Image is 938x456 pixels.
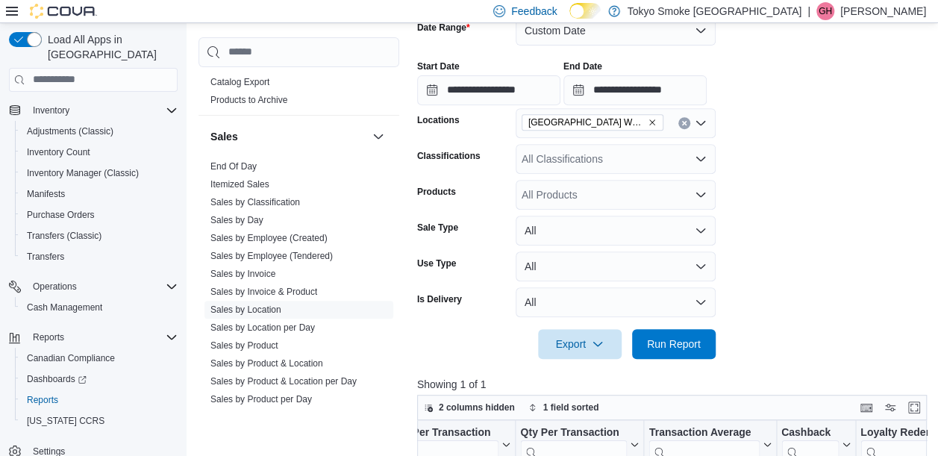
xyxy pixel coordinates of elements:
a: Sales by Location per Day [210,322,315,333]
button: Inventory [3,100,184,121]
a: [US_STATE] CCRS [21,412,110,430]
button: Inventory Count [15,142,184,163]
span: 2 columns hidden [439,402,515,413]
a: Transfers [21,248,70,266]
span: Sales by Product per Day [210,393,312,405]
a: Sales by Product & Location per Day [210,376,357,387]
button: All [516,252,716,281]
label: End Date [563,60,602,72]
input: Press the down key to open a popover containing a calendar. [417,75,560,105]
button: Custom Date [516,16,716,46]
span: Sales by Product [210,340,278,352]
span: Inventory [27,101,178,119]
label: Is Delivery [417,293,462,305]
a: Sales by Day [210,215,263,225]
a: Sales by Classification [210,197,300,207]
span: Inventory Count [21,143,178,161]
span: Inventory Count [27,146,90,158]
a: Inventory Manager (Classic) [21,164,145,182]
span: Reports [27,394,58,406]
span: Sales by Location per Day [210,322,315,334]
span: Sales by Employee (Created) [210,232,328,244]
a: Inventory Count [21,143,96,161]
button: Purchase Orders [15,204,184,225]
div: Qty Per Transaction [520,425,627,440]
a: Dashboards [15,369,184,390]
span: London Wellington Corners [522,114,663,131]
span: Sales by Day [210,214,263,226]
a: Manifests [21,185,71,203]
span: Sales by Invoice [210,268,275,280]
button: Run Report [632,329,716,359]
span: Run Report [647,337,701,352]
button: Open list of options [695,117,707,129]
button: [US_STATE] CCRS [15,410,184,431]
a: Cash Management [21,299,108,316]
button: 2 columns hidden [418,399,521,416]
span: Inventory Manager (Classic) [27,167,139,179]
span: Feedback [511,4,557,19]
button: Inventory [27,101,75,119]
a: Itemized Sales [210,179,269,190]
span: [US_STATE] CCRS [27,415,104,427]
button: Remove London Wellington Corners from selection in this group [648,118,657,127]
span: Purchase Orders [27,209,95,221]
a: Sales by Invoice & Product [210,287,317,297]
input: Press the down key to open a popover containing a calendar. [563,75,707,105]
button: Manifests [15,184,184,204]
button: Transfers (Classic) [15,225,184,246]
span: [GEOGRAPHIC_DATA] Wellington Corners [528,115,645,130]
div: Transaction Average [648,425,759,440]
span: Dashboards [27,373,87,385]
button: All [516,216,716,246]
button: Export [538,329,622,359]
span: Reports [27,328,178,346]
span: Canadian Compliance [21,349,178,367]
span: Cash Management [21,299,178,316]
span: Inventory [33,104,69,116]
label: Date Range [417,22,470,34]
label: Sale Type [417,222,458,234]
span: Operations [27,278,178,296]
a: Sales by Product & Location [210,358,323,369]
span: Cash Management [27,302,102,313]
button: Inventory Manager (Classic) [15,163,184,184]
span: Sales by Location [210,304,281,316]
span: Reports [33,331,64,343]
a: Sales by Employee (Tendered) [210,251,333,261]
a: Sales by Product [210,340,278,351]
span: Transfers [21,248,178,266]
label: Products [417,186,456,198]
button: Clear input [678,117,690,129]
span: Adjustments (Classic) [21,122,178,140]
span: Itemized Sales [210,178,269,190]
span: Purchase Orders [21,206,178,224]
button: Transfers [15,246,184,267]
span: Canadian Compliance [27,352,115,364]
span: Operations [33,281,77,293]
span: Sales by Invoice & Product [210,286,317,298]
a: Sales by Invoice [210,269,275,279]
a: Reports [21,391,64,409]
p: [PERSON_NAME] [840,2,926,20]
div: Geoff Hudson [816,2,834,20]
span: Catalog Export [210,76,269,88]
button: Reports [15,390,184,410]
p: Showing 1 of 1 [417,377,932,392]
span: Sales by Employee (Tendered) [210,250,333,262]
div: Products [198,73,399,115]
a: Products to Archive [210,95,287,105]
a: Dashboards [21,370,93,388]
button: Operations [27,278,83,296]
label: Locations [417,114,460,126]
img: Cova [30,4,97,19]
button: Display options [881,399,899,416]
span: Transfers (Classic) [27,230,101,242]
span: 1 field sorted [543,402,599,413]
div: Cashback [781,425,838,440]
span: Transfers (Classic) [21,227,178,245]
span: Load All Apps in [GEOGRAPHIC_DATA] [42,32,178,62]
button: Enter fullscreen [905,399,923,416]
input: Dark Mode [569,3,601,19]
